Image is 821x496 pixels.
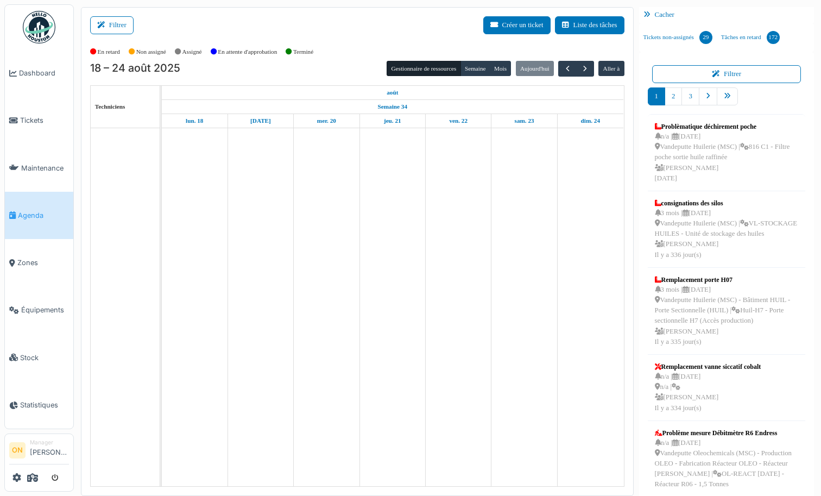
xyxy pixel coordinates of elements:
[17,258,69,268] span: Zones
[20,115,69,125] span: Tickets
[767,31,780,44] div: 172
[9,438,69,464] a: ON Manager[PERSON_NAME]
[655,362,761,372] div: Remplacement vanne siccatif cobalt
[655,131,799,184] div: n/a | [DATE] Vandeputte Huilerie (MSC) | 816 C1 - Filtre poche sortie huile raffinée [PERSON_NAME...
[182,47,202,56] label: Assigné
[655,198,799,208] div: consignations des silos
[558,61,576,77] button: Précédent
[314,114,339,128] a: 20 août 2025
[648,87,665,105] a: 1
[5,286,73,334] a: Équipements
[655,208,799,260] div: 3 mois | [DATE] Vandeputte Huilerie (MSC) | VL-STOCKAGE HUILES - Unité de stockage des huiles [PE...
[555,16,624,34] button: Liste des tâches
[446,114,470,128] a: 22 août 2025
[639,7,814,23] div: Cacher
[183,114,206,128] a: 18 août 2025
[375,100,410,114] a: Semaine 34
[5,192,73,239] a: Agenda
[21,305,69,315] span: Équipements
[655,275,799,285] div: Remplacement porte H07
[652,272,801,350] a: Remplacement porte H07 3 mois |[DATE] Vandeputte Huilerie (MSC) - Bâtiment HUIL - Porte Sectionne...
[5,49,73,97] a: Dashboard
[699,31,712,44] div: 29
[5,97,73,144] a: Tickets
[5,145,73,192] a: Maintenance
[218,47,277,56] label: En attente d'approbation
[655,428,799,438] div: Problème mesure Débitmètre R6 Endress
[98,47,120,56] label: En retard
[516,61,554,76] button: Aujourd'hui
[5,334,73,381] a: Stock
[648,87,806,114] nav: pager
[30,438,69,462] li: [PERSON_NAME]
[578,114,603,128] a: 24 août 2025
[18,210,69,221] span: Agenda
[136,47,166,56] label: Non assigné
[30,438,69,447] div: Manager
[23,11,55,43] img: Badge_color-CXgf-gQk.svg
[652,119,801,186] a: Problèmatique déchirement poche n/a |[DATE] Vandeputte Huilerie (MSC) |816 C1 - Filtre poche sort...
[384,86,401,99] a: 18 août 2025
[490,61,511,76] button: Mois
[652,65,801,83] button: Filtrer
[483,16,551,34] button: Créer un ticket
[655,285,799,347] div: 3 mois | [DATE] Vandeputte Huilerie (MSC) - Bâtiment HUIL - Porte Sectionnelle (HUIL) | Huil-H7 -...
[655,122,799,131] div: Problèmatique déchirement poche
[655,372,761,413] div: n/a | [DATE] n/a | [PERSON_NAME] Il y a 334 jour(s)
[681,87,699,105] a: 3
[652,196,801,263] a: consignations des silos 3 mois |[DATE] Vandeputte Huilerie (MSC) |VL-STOCKAGE HUILES - Unité de s...
[598,61,624,76] button: Aller à
[639,23,717,52] a: Tickets non-assignés
[20,353,69,363] span: Stock
[460,61,490,76] button: Semaine
[19,68,69,78] span: Dashboard
[5,239,73,286] a: Zones
[652,359,764,416] a: Remplacement vanne siccatif cobalt n/a |[DATE] n/a | [PERSON_NAME]Il y a 334 jour(s)
[576,61,594,77] button: Suivant
[5,381,73,429] a: Statistiques
[21,163,69,173] span: Maintenance
[90,62,180,75] h2: 18 – 24 août 2025
[90,16,134,34] button: Filtrer
[381,114,404,128] a: 21 août 2025
[9,442,26,459] li: ON
[387,61,460,76] button: Gestionnaire de ressources
[248,114,274,128] a: 19 août 2025
[717,23,784,52] a: Tâches en retard
[665,87,682,105] a: 2
[512,114,537,128] a: 23 août 2025
[293,47,313,56] label: Terminé
[20,400,69,410] span: Statistiques
[95,103,125,110] span: Techniciens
